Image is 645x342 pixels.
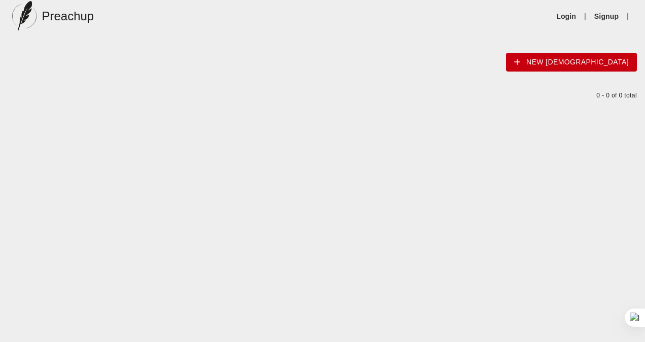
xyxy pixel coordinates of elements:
[623,11,633,21] li: |
[42,8,94,24] h5: Preachup
[556,11,576,21] a: Login
[514,56,629,69] span: New [DEMOGRAPHIC_DATA]
[591,92,637,99] span: 0 - 0 of 0 total
[506,53,637,72] button: New [DEMOGRAPHIC_DATA]
[12,1,37,31] img: preachup-logo.png
[594,11,619,21] a: Signup
[580,11,590,21] li: |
